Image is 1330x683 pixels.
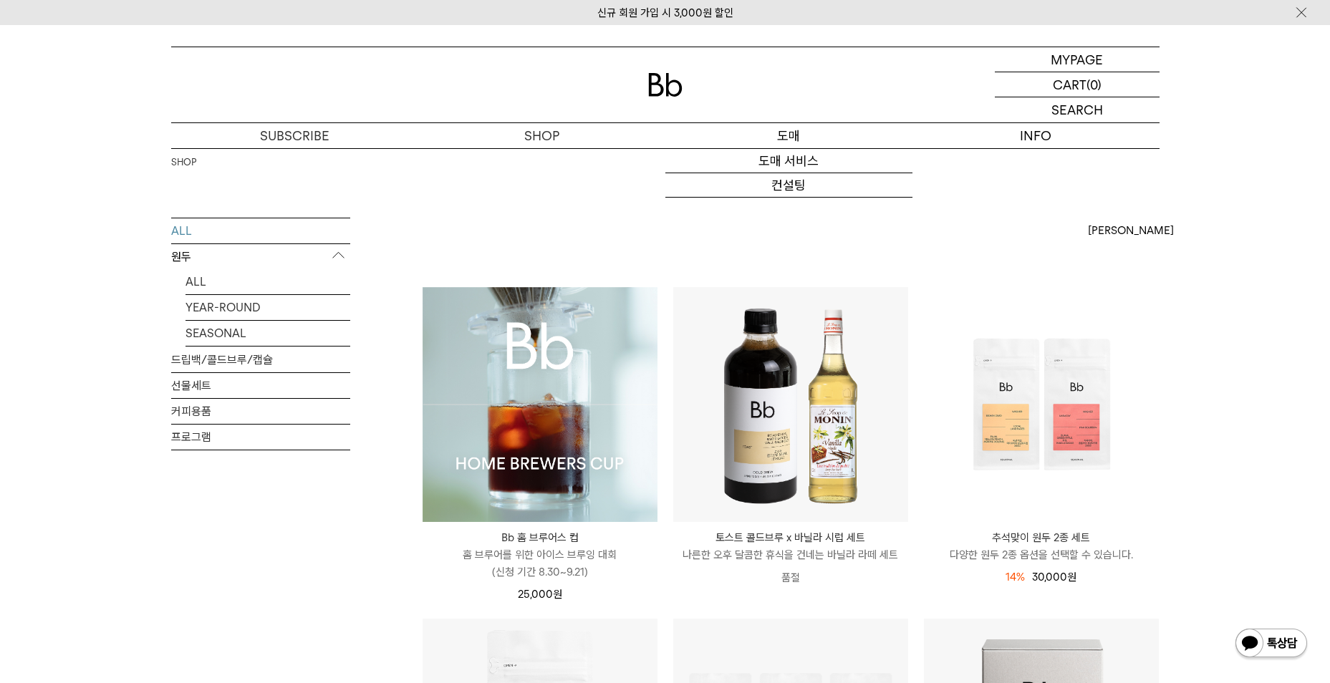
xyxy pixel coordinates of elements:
[597,6,733,19] a: 신규 회원 가입 시 3,000원 할인
[1051,47,1103,72] p: MYPAGE
[171,425,350,450] a: 프로그램
[1051,97,1103,122] p: SEARCH
[1006,568,1025,586] div: 14%
[423,529,657,546] p: Bb 홈 브루어스 컵
[1234,627,1309,662] img: 카카오톡 채널 1:1 채팅 버튼
[673,546,908,563] p: 나른한 오후 달콤한 휴식을 건네는 바닐라 라떼 세트
[673,529,908,563] a: 토스트 콜드브루 x 바닐라 시럽 세트 나른한 오후 달콤한 휴식을 건네는 바닐라 라떼 세트
[912,123,1160,148] p: INFO
[665,123,912,148] p: 도매
[423,546,657,581] p: 홈 브루어를 위한 아이스 브루잉 대회 (신청 기간 8.30~9.21)
[171,347,350,372] a: 드립백/콜드브루/캡슐
[665,198,912,222] a: 오피스 커피구독
[1067,571,1076,583] span: 원
[171,244,350,270] p: 원두
[423,529,657,581] a: Bb 홈 브루어스 컵 홈 브루어를 위한 아이스 브루잉 대회(신청 기간 8.30~9.21)
[924,529,1159,546] p: 추석맞이 원두 2종 세트
[924,287,1159,522] img: 추석맞이 원두 2종 세트
[673,563,908,592] p: 품절
[171,155,196,170] a: SHOP
[648,73,683,97] img: 로고
[185,295,350,320] a: YEAR-ROUND
[673,287,908,522] img: 토스트 콜드브루 x 바닐라 시럽 세트
[185,269,350,294] a: ALL
[995,72,1160,97] a: CART (0)
[171,218,350,243] a: ALL
[518,588,562,601] span: 25,000
[423,287,657,522] img: Bb 홈 브루어스 컵
[418,123,665,148] a: SHOP
[171,399,350,424] a: 커피용품
[673,529,908,546] p: 토스트 콜드브루 x 바닐라 시럽 세트
[1032,571,1076,583] span: 30,000
[1053,72,1086,97] p: CART
[553,588,562,601] span: 원
[171,373,350,398] a: 선물세트
[995,47,1160,72] a: MYPAGE
[1088,222,1174,239] span: [PERSON_NAME]
[924,546,1159,563] p: 다양한 원두 2종 옵션을 선택할 수 있습니다.
[665,173,912,198] a: 컨설팅
[171,123,418,148] a: SUBSCRIBE
[924,529,1159,563] a: 추석맞이 원두 2종 세트 다양한 원두 2종 옵션을 선택할 수 있습니다.
[185,321,350,346] a: SEASONAL
[1086,72,1102,97] p: (0)
[665,149,912,173] a: 도매 서비스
